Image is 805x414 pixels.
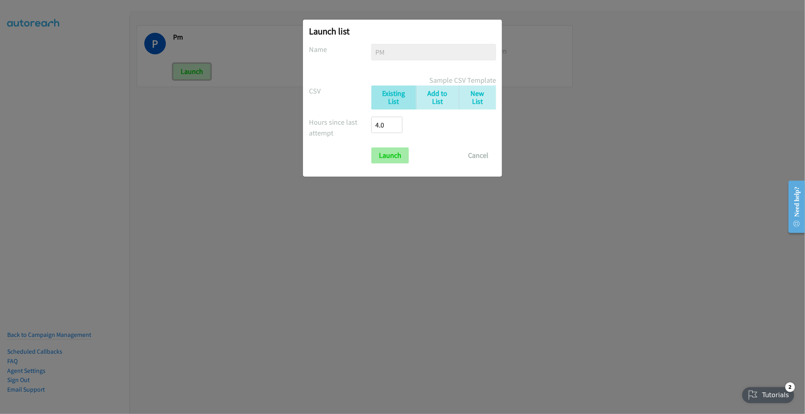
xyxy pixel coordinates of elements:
h2: Launch list [309,26,496,37]
iframe: Checklist [737,379,799,408]
label: Name [309,44,371,55]
a: New List [459,86,496,110]
a: Sample CSV Template [429,75,496,86]
a: Add to List [416,86,459,110]
label: Hours since last attempt [309,117,371,138]
iframe: Resource Center [782,175,805,239]
a: Existing List [371,86,416,110]
input: Launch [371,147,409,163]
button: Cancel [460,147,496,163]
label: CSV [309,86,371,96]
